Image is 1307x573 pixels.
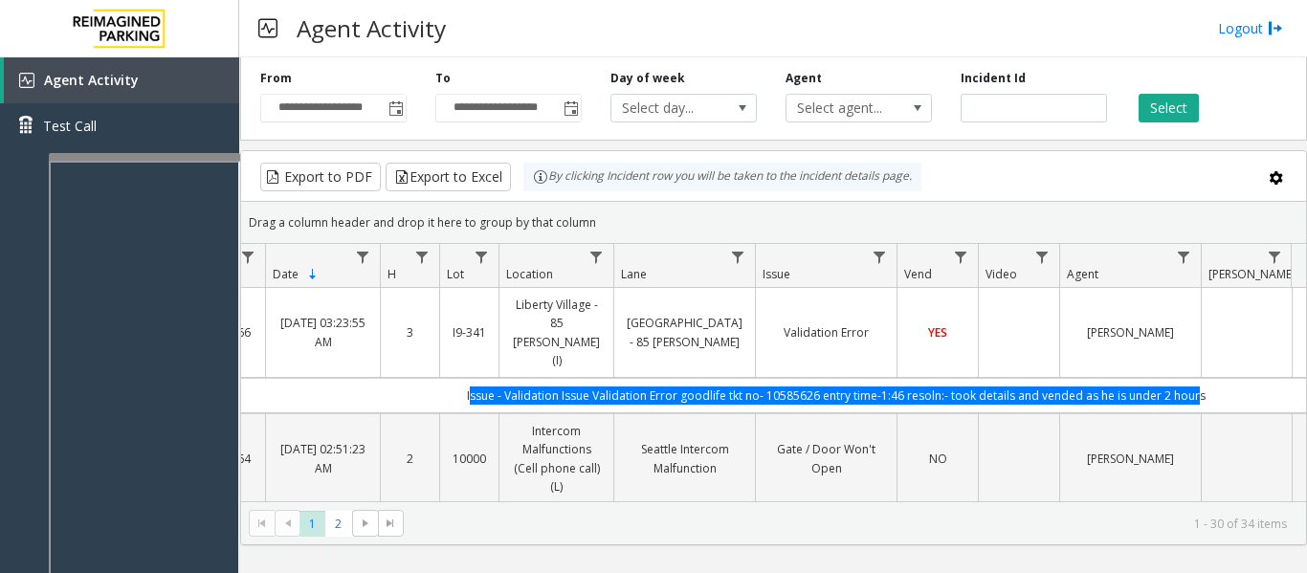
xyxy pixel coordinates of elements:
img: infoIcon.svg [533,169,548,185]
span: Agent Activity [44,71,139,89]
a: H Filter Menu [410,244,435,270]
span: H [388,266,396,282]
label: Agent [786,70,822,87]
a: Lane Filter Menu [725,244,751,270]
a: Lot Filter Menu [469,244,495,270]
span: YES [928,324,947,341]
a: Agent Filter Menu [1171,244,1197,270]
a: [DATE] 02:51:23 AM [277,440,368,476]
button: Select [1139,94,1199,122]
img: logout [1268,18,1283,38]
a: Location Filter Menu [584,244,609,270]
a: [DATE] 03:23:55 AM [277,314,368,350]
a: Validation Error [767,323,885,342]
a: [PERSON_NAME] [1072,323,1189,342]
div: Drag a column header and drop it here to group by that column [241,206,1306,239]
span: Test Call [43,116,97,136]
a: Intercom Malfunctions (Cell phone call) (L) [511,422,602,496]
span: Video [986,266,1017,282]
img: pageIcon [258,5,277,52]
span: Go to the next page [352,510,378,537]
a: Logout [1218,18,1283,38]
a: Date Filter Menu [350,244,376,270]
span: Agent [1067,266,1098,282]
a: [GEOGRAPHIC_DATA] - 85 [PERSON_NAME] [626,314,743,350]
span: Select day... [611,95,727,121]
span: [PERSON_NAME] [1208,266,1296,282]
kendo-pager-info: 1 - 30 of 34 items [415,516,1287,532]
span: Go to the last page [383,516,398,531]
a: 3 [392,323,428,342]
span: Select agent... [786,95,902,121]
button: Export to Excel [386,163,511,191]
button: Export to PDF [260,163,381,191]
label: To [435,70,451,87]
a: Agent Activity [4,57,239,103]
span: Page 2 [325,511,351,537]
a: Id Filter Menu [235,244,261,270]
span: Location [506,266,553,282]
a: Liberty Village - 85 [PERSON_NAME] (I) [511,296,602,369]
span: NO [929,451,947,467]
a: Video Filter Menu [1030,244,1055,270]
a: YES [909,323,966,342]
span: Vend [904,266,932,282]
a: Gate / Door Won't Open [767,440,885,476]
span: Go to the last page [378,510,404,537]
h3: Agent Activity [287,5,455,52]
span: Toggle popup [385,95,406,121]
span: Page 1 [299,511,325,537]
span: Lot [447,266,464,282]
a: Issue Filter Menu [867,244,893,270]
a: [PERSON_NAME] [1072,450,1189,468]
label: Day of week [610,70,685,87]
a: Seattle Intercom Malfunction [626,440,743,476]
a: I9-341 [452,323,487,342]
span: Toggle popup [560,95,581,121]
a: 10000 [452,450,487,468]
div: Data table [241,244,1306,501]
span: Lane [621,266,647,282]
span: Go to the next page [358,516,373,531]
a: NO [909,450,966,468]
a: Vend Filter Menu [948,244,974,270]
img: 'icon' [19,73,34,88]
span: Sortable [305,267,321,282]
a: Parker Filter Menu [1262,244,1288,270]
label: From [260,70,292,87]
span: Issue [763,266,790,282]
span: Date [273,266,299,282]
label: Incident Id [961,70,1026,87]
div: By clicking Incident row you will be taken to the incident details page. [523,163,921,191]
a: 2 [392,450,428,468]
